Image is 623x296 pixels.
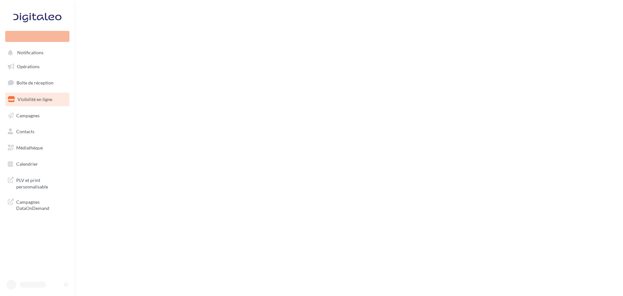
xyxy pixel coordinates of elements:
div: Nouvelle campagne [5,31,69,42]
span: Campagnes [16,112,40,118]
a: Calendrier [4,157,71,171]
a: PLV et print personnalisable [4,173,71,192]
a: Campagnes [4,109,71,122]
span: Médiathèque [16,145,43,150]
a: Contacts [4,125,71,138]
span: PLV et print personnalisable [16,176,67,190]
a: Visibilité en ligne [4,93,71,106]
span: Campagnes DataOnDemand [16,198,67,212]
span: Visibilité en ligne [18,97,52,102]
span: Boîte de réception [17,80,54,85]
a: Médiathèque [4,141,71,155]
a: Campagnes DataOnDemand [4,195,71,214]
a: Opérations [4,60,71,73]
span: Contacts [16,129,34,134]
span: Notifications [17,50,43,56]
span: Opérations [17,64,40,69]
span: Calendrier [16,161,38,167]
a: Boîte de réception [4,76,71,90]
